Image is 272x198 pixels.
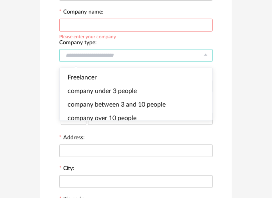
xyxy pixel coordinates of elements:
[59,9,104,16] label: Company name:
[59,33,116,39] div: Please enter your company
[59,135,85,142] label: Address:
[68,74,97,81] span: Freelancer
[68,101,166,108] span: company between 3 and 10 people
[59,40,97,47] label: Company type:
[59,166,74,173] label: City:
[68,88,137,94] span: company under 3 people
[68,115,136,121] span: company over 10 people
